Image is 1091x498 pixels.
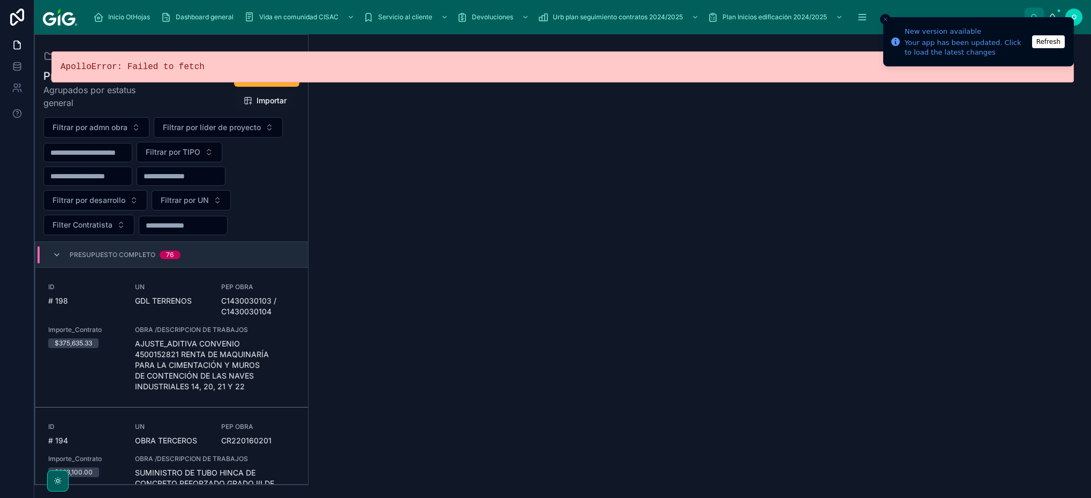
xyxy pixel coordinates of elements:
span: Servicio al cliente [378,13,432,21]
span: Filtrar por líder de proyecto [163,122,261,133]
button: Select Button [43,190,147,210]
span: Filtrar por admn obra [52,122,127,133]
span: ID [48,422,122,431]
div: Your app has been updated. Click to load the latest changes [905,38,1029,57]
div: 76 [166,251,174,259]
span: PEP OBRA [221,422,295,431]
span: Filtrar por TIPO [146,147,200,157]
a: Servicio al cliente [360,7,454,27]
span: # 198 [48,296,122,306]
pre: ApolloError: Failed to fetch [61,61,1065,73]
span: Importe_Contrato [48,455,122,463]
span: ID [48,283,122,291]
span: Filtrar por desarrollo [52,195,125,206]
span: PEP OBRA [221,283,295,291]
span: UN [135,283,209,291]
button: Select Button [43,215,134,235]
span: O [1072,13,1077,21]
a: Devoluciones [454,7,535,27]
span: Importe_Contrato [48,326,122,334]
button: Refresh [1032,35,1065,48]
div: $863,100.00 [55,467,93,477]
span: Plan Inicios edificación 2024/2025 [723,13,827,21]
a: Inicio OtHojas [90,7,157,27]
a: Dashboard general [157,7,241,27]
a: Vida en comunidad CISAC [241,7,360,27]
div: New version available [905,26,1029,37]
button: Select Button [152,190,231,210]
span: UN [135,422,209,431]
span: Dashboard general [176,13,234,21]
span: Presupuesto Completo [70,251,155,259]
button: Select Button [43,117,149,138]
span: CR220160201 [221,435,295,446]
span: # 194 [48,435,122,446]
img: App logo [43,9,77,26]
span: Devoluciones [472,13,513,21]
button: Select Button [137,142,222,162]
span: OBRA TERCEROS [135,435,197,446]
span: Vida en comunidad CISAC [259,13,338,21]
a: ID# 198UNGDL TERRENOSPEP OBRAC1430030103 / C1430030104Importe_Contrato$375,635.33OBRA /DESCRIPCIO... [35,268,308,408]
button: Select Button [154,117,283,138]
span: Importar [257,95,287,106]
span: C1430030103 / C1430030104 [221,296,295,317]
a: Plan Inicios edificación 2024/2025 [704,7,848,27]
div: scrollable content [86,5,1025,29]
div: $375,635.33 [55,338,92,348]
span: Inicio OtHojas [108,13,150,21]
span: OBRA /DESCRIPCION DE TRABAJOS [135,455,295,463]
span: Filtrar por UN [161,195,209,206]
span: GDL TERRENOS [135,296,192,306]
button: Close toast [880,14,891,25]
span: Urb plan seguimiento contratos 2024/2025 [553,13,683,21]
span: AJUSTE_ADITIVA CONVENIO 4500152821 RENTA DE MAQUINARÍA PARA LA CIMENTACIÓN Y MUROS DE CONTENCIÓN ... [135,338,295,392]
button: Importar [235,91,295,110]
span: Filter Contratista [52,220,112,230]
span: OBRA /DESCRIPCION DE TRABAJOS [135,326,295,334]
a: Urb plan seguimiento contratos 2024/2025 [535,7,704,27]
